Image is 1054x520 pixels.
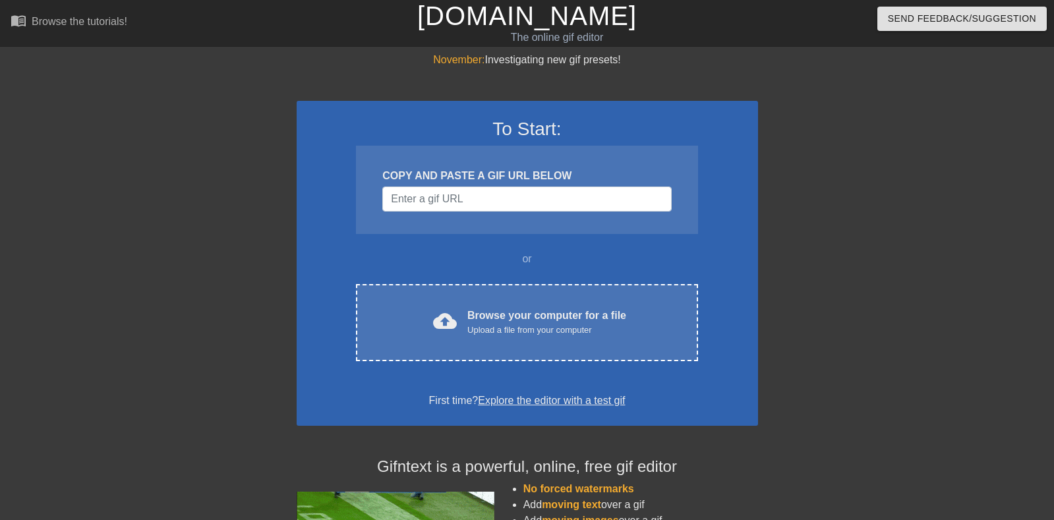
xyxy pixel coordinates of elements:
[11,13,127,33] a: Browse the tutorials!
[314,393,741,409] div: First time?
[478,395,625,406] a: Explore the editor with a test gif
[888,11,1036,27] span: Send Feedback/Suggestion
[314,118,741,140] h3: To Start:
[297,457,758,477] h4: Gifntext is a powerful, online, free gif editor
[297,52,758,68] div: Investigating new gif presets!
[358,30,756,45] div: The online gif editor
[542,499,601,510] span: moving text
[433,309,457,333] span: cloud_upload
[433,54,484,65] span: November:
[523,483,634,494] span: No forced watermarks
[467,308,626,337] div: Browse your computer for a file
[467,324,626,337] div: Upload a file from your computer
[331,251,724,267] div: or
[382,168,671,184] div: COPY AND PASTE A GIF URL BELOW
[417,1,637,30] a: [DOMAIN_NAME]
[877,7,1047,31] button: Send Feedback/Suggestion
[11,13,26,28] span: menu_book
[523,497,758,513] li: Add over a gif
[382,187,671,212] input: Username
[32,16,127,27] div: Browse the tutorials!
